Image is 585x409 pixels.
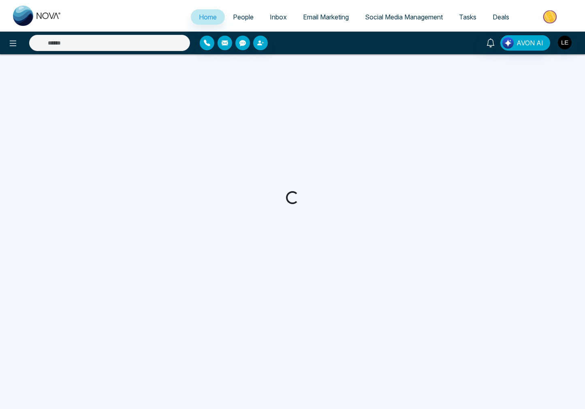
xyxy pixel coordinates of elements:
[365,13,443,21] span: Social Media Management
[295,9,357,25] a: Email Marketing
[521,8,580,26] img: Market-place.gif
[500,35,550,51] button: AVON AI
[270,13,287,21] span: Inbox
[191,9,225,25] a: Home
[485,9,517,25] a: Deals
[459,13,476,21] span: Tasks
[13,6,62,26] img: Nova CRM Logo
[502,37,514,49] img: Lead Flow
[357,9,451,25] a: Social Media Management
[233,13,254,21] span: People
[262,9,295,25] a: Inbox
[199,13,217,21] span: Home
[558,36,572,49] img: User Avatar
[451,9,485,25] a: Tasks
[303,13,349,21] span: Email Marketing
[517,38,543,48] span: AVON AI
[493,13,509,21] span: Deals
[225,9,262,25] a: People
